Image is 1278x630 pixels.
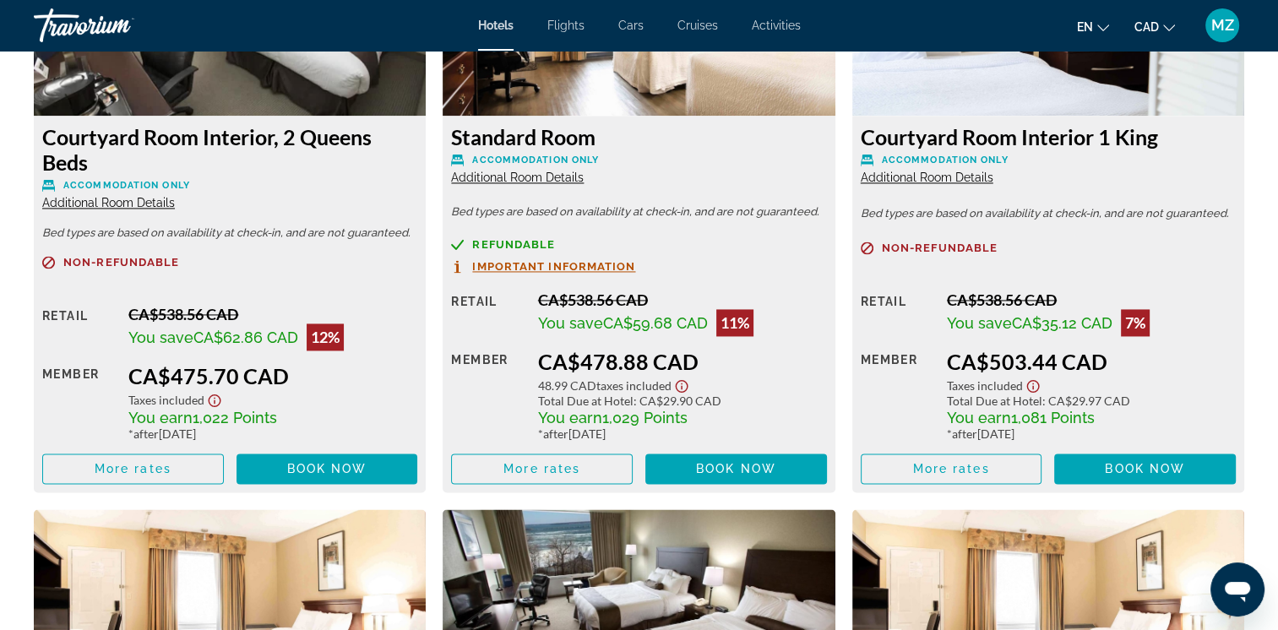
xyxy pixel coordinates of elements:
span: Accommodation Only [472,155,599,166]
button: Book now [645,453,827,484]
p: Bed types are based on availability at check-in, and are not guaranteed. [42,227,417,239]
button: Change currency [1134,14,1175,39]
span: en [1077,20,1093,34]
div: 11% [716,309,753,336]
a: Activities [752,19,801,32]
div: * [DATE] [538,426,827,441]
button: Important Information [451,259,635,274]
button: Book now [1054,453,1236,484]
div: : CA$29.97 CAD [947,394,1236,408]
span: Refundable [472,239,555,250]
span: 48.99 CAD [538,378,596,393]
a: Flights [547,19,585,32]
div: CA$503.44 CAD [947,349,1236,374]
span: after [952,426,977,441]
span: You earn [538,409,602,426]
span: Taxes included [128,393,204,407]
button: Show Taxes and Fees disclaimer [672,374,692,394]
a: Travorium [34,3,203,47]
span: Accommodation Only [882,155,1009,166]
button: Show Taxes and Fees disclaimer [204,388,225,408]
span: CA$35.12 CAD [1012,314,1112,332]
div: * [DATE] [128,426,417,441]
span: after [543,426,568,441]
div: Retail [451,291,525,336]
button: Book now [237,453,418,484]
span: 1,081 Points [1011,409,1095,426]
span: Taxes included [596,378,672,393]
span: You save [128,329,193,346]
span: Total Due at Hotel [947,394,1042,408]
span: More rates [912,462,989,475]
span: Additional Room Details [42,196,175,209]
h3: Standard Room [451,124,826,149]
span: Additional Room Details [861,171,993,184]
div: CA$538.56 CAD [947,291,1236,309]
span: MZ [1211,17,1234,34]
span: Book now [287,462,367,475]
button: More rates [451,453,633,484]
div: Retail [861,291,934,336]
div: Member [42,363,116,441]
button: More rates [42,453,224,484]
a: Hotels [478,19,514,32]
span: Total Due at Hotel [538,394,634,408]
button: User Menu [1200,8,1244,43]
a: Cars [618,19,644,32]
span: More rates [503,462,580,475]
span: 1,029 Points [602,409,688,426]
h3: Courtyard Room Interior, 2 Queens Beds [42,124,417,175]
a: Refundable [451,238,826,251]
span: Important Information [472,261,635,272]
span: Non-refundable [882,242,998,253]
div: : CA$29.90 CAD [538,394,827,408]
span: You save [538,314,603,332]
span: after [133,426,159,441]
span: Book now [1105,462,1185,475]
div: Member [451,349,525,441]
span: You save [947,314,1012,332]
span: 1,022 Points [193,409,277,426]
div: * [DATE] [947,426,1236,441]
div: 7% [1121,309,1150,336]
div: CA$538.56 CAD [128,305,417,323]
div: CA$475.70 CAD [128,363,417,388]
span: You earn [947,409,1011,426]
span: CA$62.86 CAD [193,329,298,346]
span: Additional Room Details [451,171,584,184]
button: More rates [861,453,1042,484]
span: Book now [696,462,776,475]
div: 12% [307,323,344,350]
p: Bed types are based on availability at check-in, and are not guaranteed. [861,208,1236,220]
span: CAD [1134,20,1159,34]
span: Taxes included [947,378,1023,393]
a: Cruises [677,19,718,32]
span: You earn [128,409,193,426]
button: Show Taxes and Fees disclaimer [1023,374,1043,394]
p: Bed types are based on availability at check-in, and are not guaranteed. [451,206,826,218]
div: Member [861,349,934,441]
span: More rates [95,462,171,475]
span: Non-refundable [63,257,179,268]
span: CA$59.68 CAD [603,314,708,332]
h3: Courtyard Room Interior 1 King [861,124,1236,149]
div: CA$538.56 CAD [538,291,827,309]
button: Change language [1077,14,1109,39]
span: Accommodation Only [63,180,190,191]
div: Retail [42,305,116,350]
div: CA$478.88 CAD [538,349,827,374]
iframe: Button to launch messaging window [1210,562,1264,616]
